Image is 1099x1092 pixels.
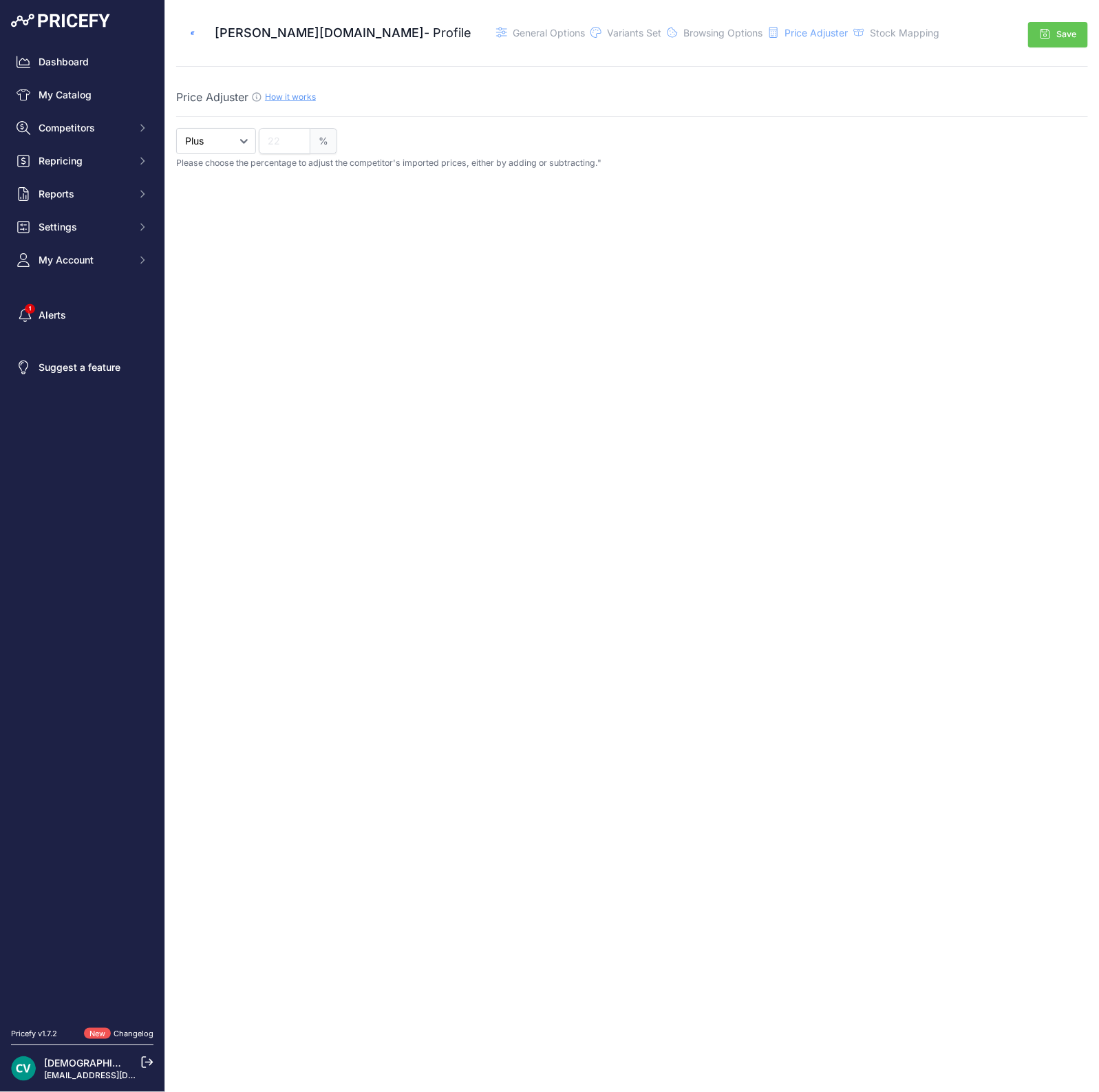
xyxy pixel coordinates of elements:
[11,50,153,1011] nav: Sidebar
[215,23,471,43] div: - Profile
[39,154,129,168] span: Repricing
[683,27,762,39] span: Browsing Options
[310,128,337,154] span: %
[39,253,129,267] span: My Account
[11,50,153,74] a: Dashboard
[11,355,153,380] a: Suggest a feature
[11,149,153,173] button: Repricing
[44,1070,188,1080] a: [EMAIL_ADDRESS][DOMAIN_NAME]
[11,182,153,206] button: Reports
[11,14,110,28] img: Pricefy Logo
[785,27,848,39] span: Price Adjuster
[11,1028,57,1040] div: Pricefy v1.7.2
[84,1028,111,1040] span: New
[176,17,209,50] img: conrad.nl.png
[11,116,153,140] button: Competitors
[11,303,153,328] a: Alerts
[11,215,153,239] button: Settings
[176,90,248,104] span: Price Adjuster
[39,121,129,135] span: Competitors
[513,27,585,39] span: General Options
[1028,22,1088,47] button: Save
[870,27,939,39] span: Stock Mapping
[215,25,424,40] span: [PERSON_NAME][DOMAIN_NAME]
[259,128,310,154] input: 22
[265,92,316,102] a: How it works
[11,83,153,107] a: My Catalog
[11,248,153,272] button: My Account
[114,1029,153,1038] a: Changelog
[39,220,129,234] span: Settings
[44,1057,374,1069] a: [DEMOGRAPHIC_DATA][PERSON_NAME] der ree [DEMOGRAPHIC_DATA]
[176,157,1088,170] p: Please choose the percentage to adjust the competitor's imported prices, either by adding or subt...
[607,27,661,39] span: Variants Set
[39,187,129,201] span: Reports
